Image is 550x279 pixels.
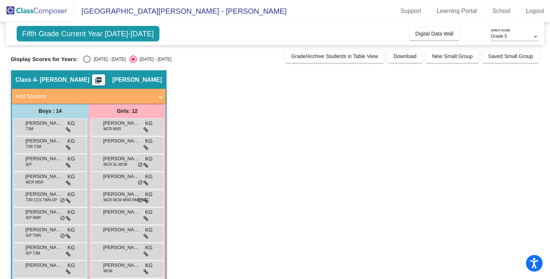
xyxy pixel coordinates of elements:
[137,56,172,63] div: [DATE] - [DATE]
[68,262,75,269] span: KG
[26,244,63,251] span: [PERSON_NAME]
[103,191,140,198] span: [PERSON_NAME]
[89,104,166,118] div: Girls: 12
[103,208,140,216] span: [PERSON_NAME]
[26,251,40,256] span: IEP T3M
[60,215,65,221] span: do_not_disturb_alt
[26,126,33,132] span: T3M
[103,120,140,127] span: [PERSON_NAME]
[26,215,41,221] span: IEP RMP
[394,53,416,59] span: Download
[91,56,125,63] div: [DATE] - [DATE]
[145,262,153,269] span: KG
[103,155,140,162] span: [PERSON_NAME]
[145,208,153,216] span: KG
[145,155,153,163] span: KG
[26,233,41,238] span: IEP TWN
[12,89,166,104] mat-expansion-panel-header: Add Student
[60,198,65,204] span: do_not_disturb_alt
[26,120,63,127] span: [PERSON_NAME]
[68,173,75,181] span: KG
[36,76,90,84] span: - [PERSON_NAME]
[103,244,140,251] span: [PERSON_NAME]
[145,173,153,181] span: KG
[415,31,453,37] span: Digital Data Wall
[488,53,533,59] span: Saved Small Group
[285,50,384,63] button: Grade/Archive Students in Table View
[12,104,89,118] div: Boys : 14
[26,144,41,149] span: T3R T3M
[17,26,159,41] span: Fifth Grade Current Year [DATE]-[DATE]
[103,137,140,145] span: [PERSON_NAME]
[520,5,550,17] a: Logout
[291,53,378,59] span: Grade/Archive Students in Table View
[138,198,143,204] span: do_not_disturb_alt
[26,208,63,216] span: [PERSON_NAME]
[92,74,105,85] button: Print Students Details
[60,233,65,239] span: do_not_disturb_alt
[68,137,75,145] span: KG
[26,197,57,203] span: T3R CCS TWN DP
[388,50,422,63] button: Download
[104,126,121,132] span: MCR MSR
[94,77,103,87] mat-icon: picture_as_pdf
[68,191,75,198] span: KG
[138,162,143,168] span: do_not_disturb_alt
[26,162,32,167] span: IEP
[482,50,539,63] button: Saved Small Group
[68,208,75,216] span: KG
[409,27,459,40] button: Digital Data Wall
[68,226,75,234] span: KG
[491,34,507,39] span: Grade 5
[138,180,143,186] span: do_not_disturb_alt
[26,226,63,233] span: [PERSON_NAME]
[432,53,473,59] span: New Small Group
[145,191,153,198] span: KG
[431,5,483,17] a: Learning Portal
[104,162,127,167] span: MCR SL MCM
[68,244,75,252] span: KG
[83,56,171,63] mat-radio-group: Select an option
[103,173,140,180] span: [PERSON_NAME]
[68,155,75,163] span: KG
[26,262,63,269] span: [PERSON_NAME]
[104,197,149,203] span: MCR MCM MSR RMP SGC
[104,268,112,274] span: MCM
[486,5,516,17] a: School
[426,50,479,63] button: New Small Group
[26,191,63,198] span: [PERSON_NAME] [PERSON_NAME]
[26,179,44,185] span: MCR MSR
[112,76,162,84] span: [PERSON_NAME]
[145,244,153,252] span: KG
[16,92,153,101] mat-panel-title: Add Student
[395,5,427,17] a: Support
[26,137,63,145] span: [PERSON_NAME]
[145,226,153,234] span: KG
[145,120,153,127] span: KG
[103,226,140,233] span: [PERSON_NAME]
[16,76,36,84] span: Class 4
[74,5,287,17] span: [GEOGRAPHIC_DATA][PERSON_NAME] - [PERSON_NAME]
[103,262,140,269] span: [PERSON_NAME]
[68,120,75,127] span: KG
[145,137,153,145] span: KG
[26,173,63,180] span: [PERSON_NAME]
[26,155,63,162] span: [PERSON_NAME]
[11,56,78,63] span: Display Scores for Years:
